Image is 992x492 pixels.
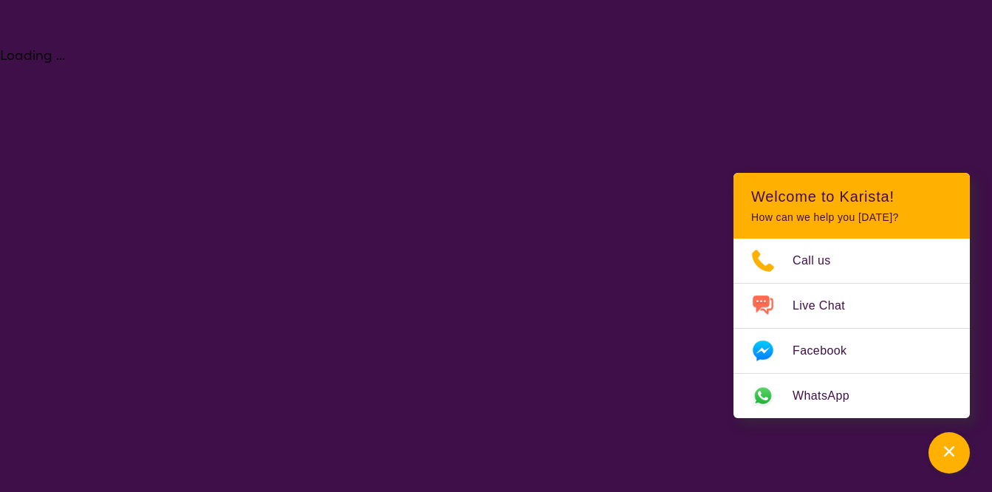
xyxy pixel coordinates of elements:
span: Call us [793,250,849,272]
span: Facebook [793,340,864,362]
a: Web link opens in a new tab. [733,374,970,418]
span: WhatsApp [793,385,867,407]
h2: Welcome to Karista! [751,188,952,205]
button: Channel Menu [928,432,970,474]
ul: Choose channel [733,239,970,418]
span: Live Chat [793,295,863,317]
div: Channel Menu [733,173,970,418]
p: How can we help you [DATE]? [751,211,952,224]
